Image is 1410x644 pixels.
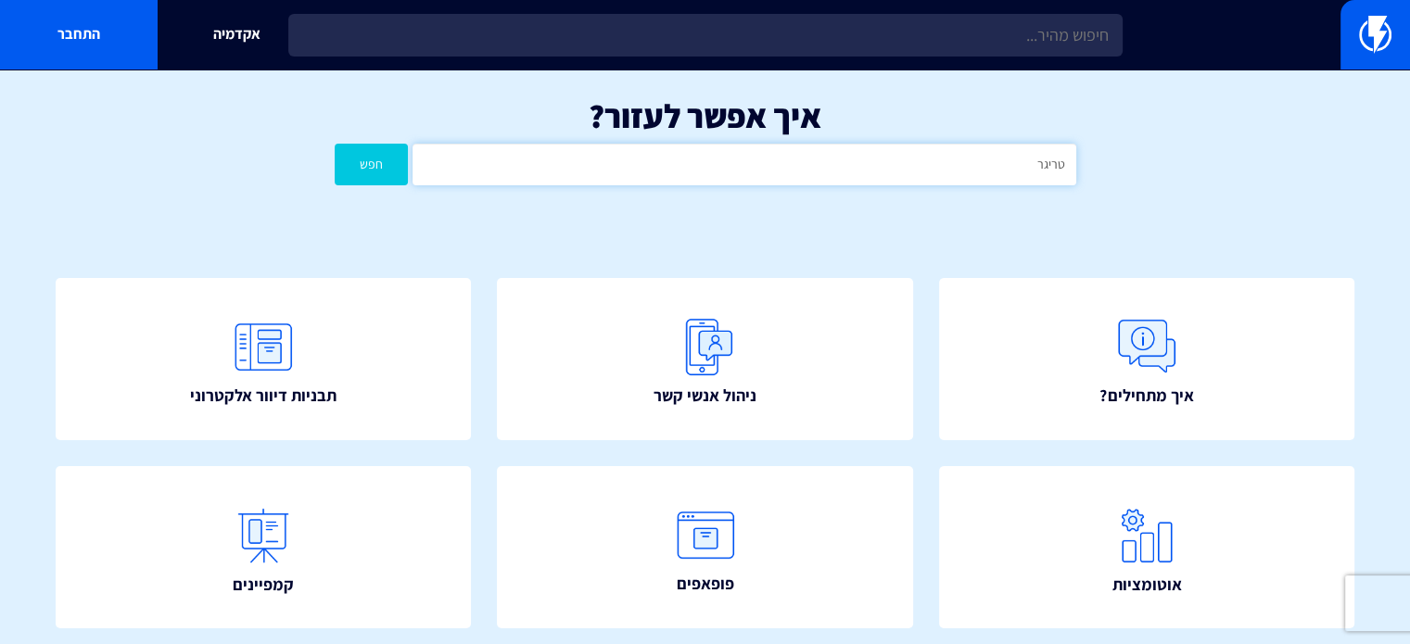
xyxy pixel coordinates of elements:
a: ניהול אנשי קשר [497,278,912,440]
a: תבניות דיוור אלקטרוני [56,278,471,440]
span: אוטומציות [1111,573,1181,597]
span: איך מתחילים? [1099,384,1193,408]
span: ניהול אנשי קשר [654,384,756,408]
span: פופאפים [677,572,734,596]
input: חיפוש [413,144,1075,185]
span: תבניות דיוור אלקטרוני [190,384,337,408]
a: פופאפים [497,466,912,628]
h1: איך אפשר לעזור? [28,97,1382,134]
a: איך מתחילים? [939,278,1354,440]
input: חיפוש מהיר... [288,14,1123,57]
a: אוטומציות [939,466,1354,628]
button: חפש [335,144,409,185]
a: קמפיינים [56,466,471,628]
span: קמפיינים [233,573,294,597]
